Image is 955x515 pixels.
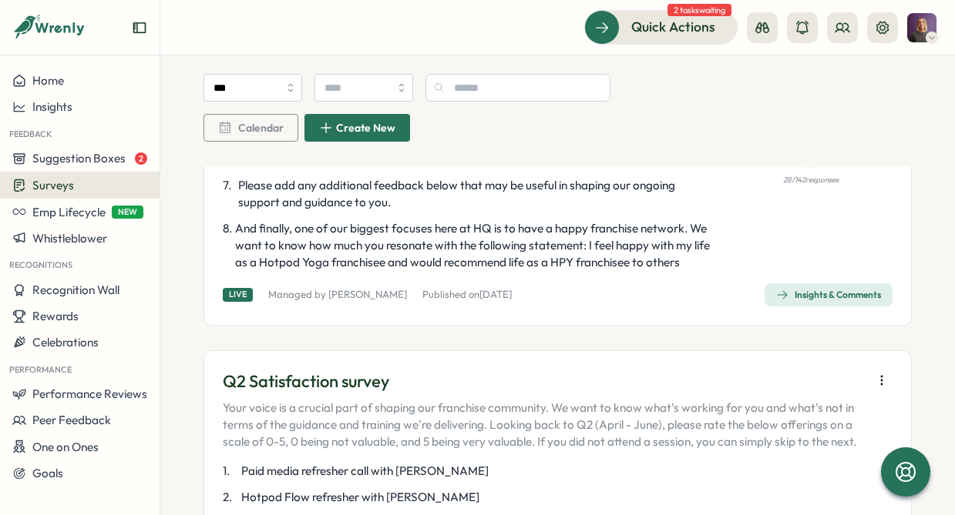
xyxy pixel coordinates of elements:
span: 2 . [223,489,238,506]
span: Suggestion Boxes [32,151,126,166]
span: NEW [112,206,143,219]
span: Recognition Wall [32,283,119,297]
div: Insights & Comments [776,289,881,301]
p: Managed by [268,288,407,302]
span: Quick Actions [631,17,715,37]
span: Home [32,73,64,88]
span: 1 . [223,463,238,480]
span: Rewards [32,309,79,323]
span: Calendar [238,122,284,133]
span: Goals [32,466,63,480]
span: [DATE] [479,288,512,300]
span: Insights [32,99,72,114]
div: Live [223,288,253,301]
span: 2 tasks waiting [667,4,731,16]
span: Peer Feedback [32,413,111,427]
button: Expand sidebar [132,20,147,35]
span: And finally, one of our biggest focuses here at HQ is to have a happy franchise network. We want ... [235,220,711,271]
span: Performance Reviews [32,386,147,401]
span: Surveys [32,178,74,192]
p: Your voice is a crucial part of shaping our franchise community. We want to know what's working f... [223,400,865,450]
span: Emp Lifecycle [32,205,106,219]
span: Please add any additional feedback below that may be useful in shaping our ongoing support and gu... [238,177,711,211]
span: Hotpod Flow refresher with [PERSON_NAME] [241,489,479,506]
span: 8 . [223,220,232,271]
a: [PERSON_NAME] [328,288,407,300]
p: 28 / 142 responses [783,174,839,186]
img: Louise McClinton [907,13,937,42]
span: Paid media refresher call with [PERSON_NAME] [241,463,489,480]
span: One on Ones [32,440,99,454]
button: Create New [304,114,410,142]
span: Celebrations [32,335,99,349]
p: Q2 Satisfaction survey [223,370,865,393]
button: Calendar [203,114,298,142]
button: Quick Actions [584,10,738,44]
button: Insights & Comments [765,283,893,306]
span: 2 [135,152,147,165]
span: Whistleblower [32,231,107,246]
span: 7 . [223,177,235,211]
p: Published on [422,288,512,302]
span: Create New [336,122,395,133]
